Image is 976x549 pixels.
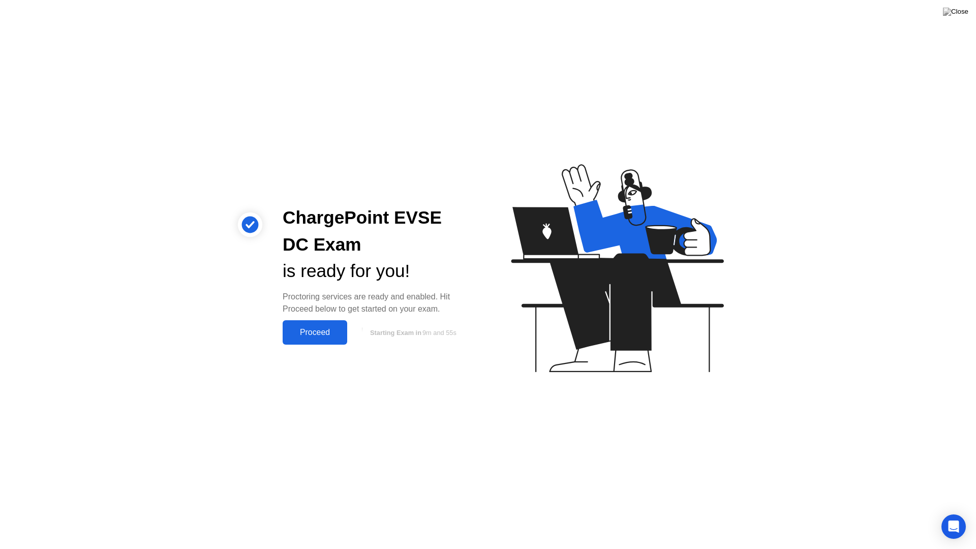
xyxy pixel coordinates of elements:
[422,329,456,337] span: 9m and 55s
[286,328,344,337] div: Proceed
[283,204,472,258] div: ChargePoint EVSE DC Exam
[943,8,968,16] img: Close
[283,320,347,345] button: Proceed
[941,514,966,539] div: Open Intercom Messenger
[283,291,472,315] div: Proctoring services are ready and enabled. Hit Proceed below to get started on your exam.
[352,323,472,342] button: Starting Exam in9m and 55s
[283,258,472,285] div: is ready for you!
